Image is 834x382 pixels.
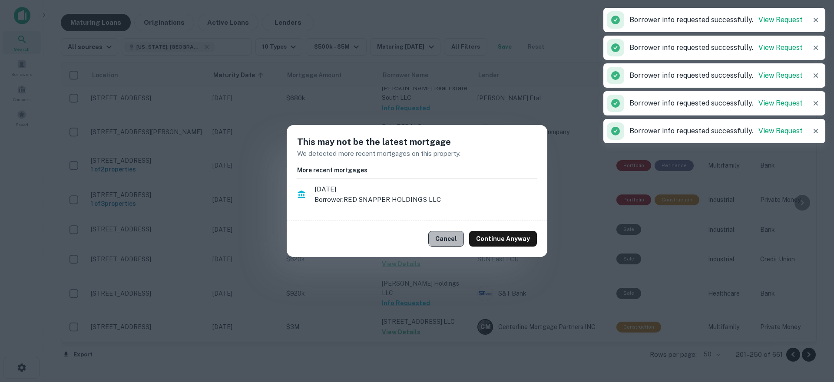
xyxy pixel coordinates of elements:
p: Borrower info requested successfully. [629,70,803,81]
h5: This may not be the latest mortgage [297,135,537,148]
p: Borrower info requested successfully. [629,126,803,136]
p: We detected more recent mortgages on this property. [297,148,537,159]
p: Borrower: RED SNAPPER HOLDINGS LLC [314,194,537,205]
button: Cancel [428,231,464,247]
a: View Request [758,99,803,107]
a: View Request [758,16,803,24]
a: View Request [758,71,803,79]
p: Borrower info requested successfully. [629,98,803,109]
span: [DATE] [314,184,537,194]
h6: More recent mortgages [297,165,537,175]
p: Borrower info requested successfully. [629,15,803,25]
a: View Request [758,43,803,52]
p: Borrower info requested successfully. [629,43,803,53]
a: View Request [758,127,803,135]
iframe: Chat Widget [791,313,834,354]
button: Continue Anyway [469,231,537,247]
